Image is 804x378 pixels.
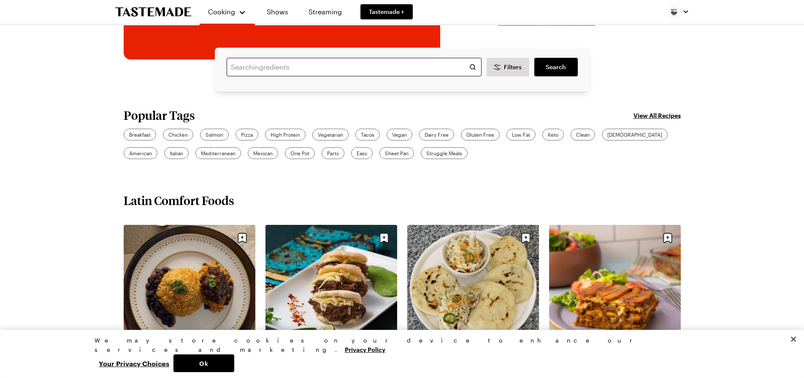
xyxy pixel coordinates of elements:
span: High Protein [271,131,300,138]
a: Low Fat [506,129,536,140]
span: Tacos [361,131,374,138]
span: Clean [576,131,590,138]
span: Chicken [168,131,188,138]
div: Privacy [95,336,702,372]
button: Profile picture [667,5,689,19]
div: We may store cookies on your device to enhance our services and marketing. [95,336,702,354]
a: View All Recipes [633,111,681,120]
button: Save recipe [518,230,534,246]
span: Gluten Free [466,131,494,138]
span: Mediterranean [201,149,236,157]
button: Save recipe [376,230,392,246]
a: Tastemade + [360,4,413,19]
a: Chicken [163,129,193,140]
span: Breakfast [129,131,151,138]
a: Salmon [200,129,229,140]
a: Gluten Free [461,129,500,140]
span: Filters [504,63,522,71]
a: Sheet Pan [379,147,414,159]
a: Italian [164,147,189,159]
h2: Popular Tags [124,108,195,122]
button: Save recipe [660,230,676,246]
span: Party [327,149,339,157]
span: Vegan [392,131,407,138]
span: Vegetarian [318,131,343,138]
a: Vegan [387,129,412,140]
a: Clean [571,129,595,140]
span: [DEMOGRAPHIC_DATA] [607,131,662,138]
span: One Pot [290,149,309,157]
span: Struggle Meals [426,149,462,157]
span: Search [546,63,566,71]
span: Mexican [253,149,273,157]
span: Sheet Pan [385,149,409,157]
a: High Protein [265,129,306,140]
a: [DEMOGRAPHIC_DATA] [602,129,668,140]
a: Dairy Free [419,129,454,140]
span: Easy [357,149,367,157]
span: Cooking [208,8,235,16]
a: Tacos [355,129,380,140]
a: Keto [542,129,564,140]
button: Your Privacy Choices [95,354,173,372]
button: Close [784,330,803,348]
button: Cooking [208,3,246,20]
a: Pizza [236,129,258,140]
button: Save recipe [234,230,250,246]
a: filters [534,58,577,76]
a: Mediterranean [195,147,241,159]
button: Desktop filters [487,58,530,76]
span: Italian [170,149,183,157]
img: Profile picture [667,5,681,19]
a: Vegetarian [312,129,349,140]
span: Tastemade + [369,8,404,16]
a: More information about your privacy, opens in a new tab [345,345,385,353]
span: Pizza [241,131,253,138]
a: Easy [351,147,373,159]
span: Keto [548,131,558,138]
span: American [129,149,152,157]
a: Breakfast [124,129,156,140]
a: Party [322,147,344,159]
span: Dairy Free [425,131,449,138]
button: Ok [173,354,234,372]
a: To Tastemade Home Page [115,7,191,17]
span: Low Fat [512,131,530,138]
h2: Latin Comfort Foods [124,193,234,208]
a: Mexican [248,147,278,159]
a: Struggle Meals [421,147,468,159]
span: Salmon [206,131,223,138]
a: One Pot [285,147,315,159]
a: American [124,147,157,159]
